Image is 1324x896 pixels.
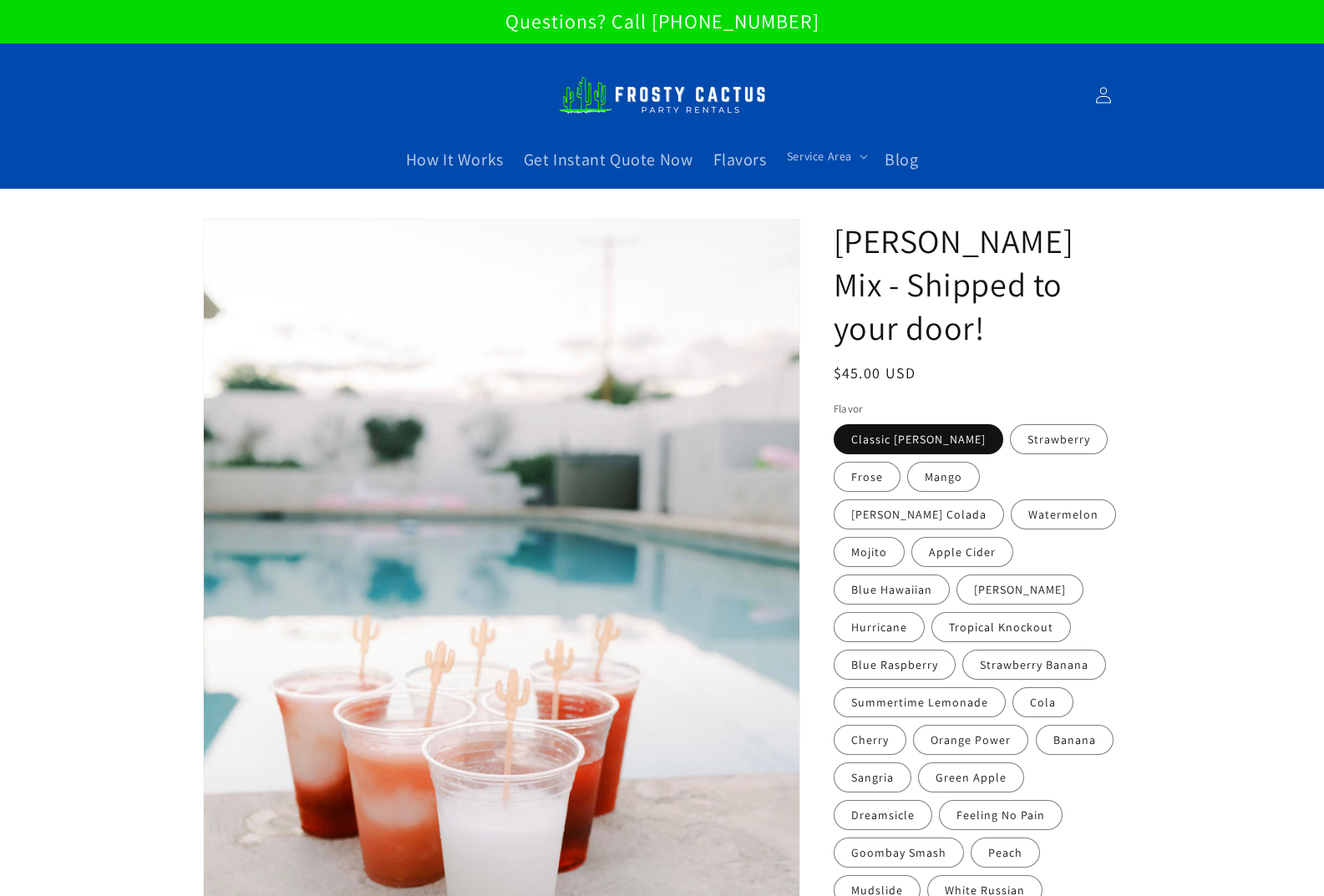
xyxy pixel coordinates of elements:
[939,800,1063,830] label: Feeling No Pain
[834,219,1122,349] h1: [PERSON_NAME] Mix - Shipped to your door!
[834,687,1006,717] label: Summertime Lemonade
[1012,687,1073,717] label: Cola
[834,424,1003,454] label: Classic [PERSON_NAME]
[931,612,1071,642] label: Tropical Knockout
[834,363,916,382] span: $45.00 USD
[911,537,1013,567] label: Apple Cider
[1036,725,1113,755] label: Banana
[406,149,504,170] span: How It Works
[834,612,925,642] label: Hurricane
[514,139,703,180] a: Get Instant Quote Now
[396,139,514,180] a: How It Works
[558,67,767,124] img: Frosty Cactus Margarita machine rentals Slushy machine rentals dirt soda dirty slushies
[962,650,1106,680] label: Strawberry Banana
[834,762,911,792] label: Sangria
[834,462,900,492] label: Frose
[834,575,950,605] label: Blue Hawaiian
[956,575,1083,605] label: [PERSON_NAME]
[971,838,1040,868] label: Peach
[1011,499,1116,529] label: Watermelon
[834,537,905,567] label: Mojito
[713,149,767,170] span: Flavors
[834,650,956,680] label: Blue Raspberry
[918,762,1024,792] label: Green Apple
[834,499,1004,529] label: [PERSON_NAME] Colada
[834,725,906,755] label: Cherry
[913,725,1028,755] label: Orange Power
[834,401,865,418] legend: Flavor
[1010,424,1108,454] label: Strawberry
[703,139,777,180] a: Flavors
[777,139,875,174] summary: Service Area
[885,149,918,170] span: Blog
[875,139,928,180] a: Blog
[787,149,852,164] span: Service Area
[834,838,964,868] label: Goombay Smash
[834,800,932,830] label: Dreamsicle
[907,462,980,492] label: Mango
[524,149,693,170] span: Get Instant Quote Now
